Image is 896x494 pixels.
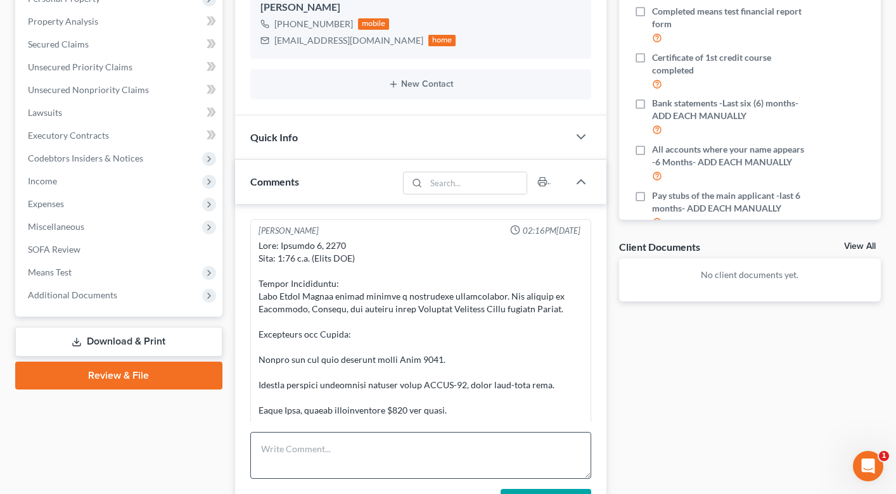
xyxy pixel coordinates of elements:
[18,101,222,124] a: Lawsuits
[28,61,132,72] span: Unsecured Priority Claims
[28,221,84,232] span: Miscellaneous
[523,225,580,237] span: 02:16PM[DATE]
[274,34,423,47] div: [EMAIL_ADDRESS][DOMAIN_NAME]
[28,267,72,277] span: Means Test
[28,107,62,118] span: Lawsuits
[652,189,805,215] span: Pay stubs of the main applicant -last 6 months- ADD EACH MANUALLY
[652,5,805,30] span: Completed means test financial report form
[426,172,527,194] input: Search...
[28,198,64,209] span: Expenses
[428,35,456,46] div: home
[629,269,871,281] p: No client documents yet.
[28,39,89,49] span: Secured Claims
[15,327,222,357] a: Download & Print
[250,175,299,187] span: Comments
[18,33,222,56] a: Secured Claims
[28,289,117,300] span: Additional Documents
[260,79,581,89] button: New Contact
[18,10,222,33] a: Property Analysis
[879,451,889,461] span: 1
[18,79,222,101] a: Unsecured Nonpriority Claims
[28,84,149,95] span: Unsecured Nonpriority Claims
[18,238,222,261] a: SOFA Review
[18,56,222,79] a: Unsecured Priority Claims
[652,51,805,77] span: Certificate of 1st credit course completed
[652,97,805,122] span: Bank statements -Last six (6) months- ADD EACH MANUALLY
[274,18,353,30] div: [PHONE_NUMBER]
[259,225,319,237] div: [PERSON_NAME]
[15,362,222,389] a: Review & File
[652,143,805,168] span: All accounts where your name appears -6 Months- ADD EACH MANUALLY
[853,451,883,481] iframe: Intercom live chat
[619,240,700,253] div: Client Documents
[250,131,298,143] span: Quick Info
[28,244,80,255] span: SOFA Review
[28,130,109,141] span: Executory Contracts
[18,124,222,147] a: Executory Contracts
[28,153,143,163] span: Codebtors Insiders & Notices
[844,242,876,251] a: View All
[28,175,57,186] span: Income
[28,16,98,27] span: Property Analysis
[358,18,390,30] div: mobile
